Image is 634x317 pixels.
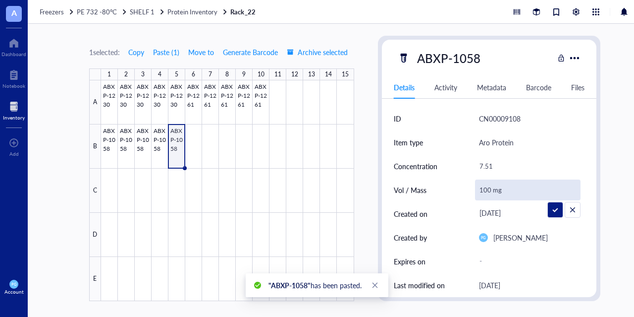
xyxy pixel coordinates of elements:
div: 5 [175,68,178,80]
div: Details [394,82,415,93]
div: 4 [158,68,161,80]
a: Freezers [40,7,75,16]
div: Vol / Mass [394,185,426,195]
div: 1 [107,68,111,80]
div: 11 [274,68,281,80]
div: 3 [141,68,145,80]
div: Aro Protein [479,136,514,148]
div: Barcode [526,82,551,93]
button: Paste (1) [153,44,180,60]
span: PG [481,235,486,240]
div: 9 [242,68,246,80]
span: A [11,6,17,19]
div: 2 [124,68,128,80]
span: Copy [128,48,144,56]
div: Add [9,151,19,157]
span: has been pasted. [268,280,362,290]
div: 12 [291,68,298,80]
span: Protein Inventory [167,7,217,16]
div: 1 selected: [89,47,120,58]
div: 7 [209,68,212,80]
div: Last modified on [394,280,445,291]
div: 15 [342,68,349,80]
a: SHELF 1Protein Inventory [130,7,228,16]
div: [PERSON_NAME] [493,232,548,244]
span: Freezers [40,7,64,16]
div: C [89,169,101,213]
a: Inventory [3,99,25,121]
div: ABXP-1058 [413,48,485,68]
a: Close [370,280,380,291]
div: Activity [434,82,457,93]
span: SHELF 1 [130,7,155,16]
div: Files [571,82,584,93]
span: Archive selected [287,48,348,56]
div: - [475,253,581,270]
span: Generate Barcode [223,48,278,56]
span: PE 732 -80°C [77,7,117,16]
div: 10 [258,68,264,80]
a: Rack_22 [230,7,257,16]
div: 6 [192,68,195,80]
button: Archive selected [286,44,348,60]
button: Copy [128,44,145,60]
div: [DATE] [475,205,581,223]
a: PE 732 -80°C [77,7,128,16]
div: Account [4,289,24,295]
div: A [89,80,101,125]
div: Created by [394,232,427,243]
div: Dashboard [1,51,26,57]
div: Inventory [3,115,25,121]
button: Generate Barcode [222,44,278,60]
span: PG [11,282,16,286]
div: Expires on [394,256,425,267]
div: Created on [394,208,427,219]
span: close [371,282,378,289]
div: B [89,125,101,169]
div: Notebook [2,83,25,89]
b: "ABXP-1058" [268,280,311,290]
div: D [89,213,101,257]
div: ID [394,113,401,124]
div: 7.51 [475,156,581,177]
div: 14 [325,68,332,80]
div: Concentration [394,161,437,172]
button: Move to [188,44,214,60]
a: Notebook [2,67,25,89]
div: 8 [225,68,229,80]
div: Item type [394,137,423,148]
div: E [89,257,101,301]
span: Move to [188,48,214,56]
div: Metadata [477,82,506,93]
div: 13 [308,68,315,80]
div: CN00009108 [479,113,521,125]
div: [DATE] [479,279,500,291]
a: Dashboard [1,35,26,57]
